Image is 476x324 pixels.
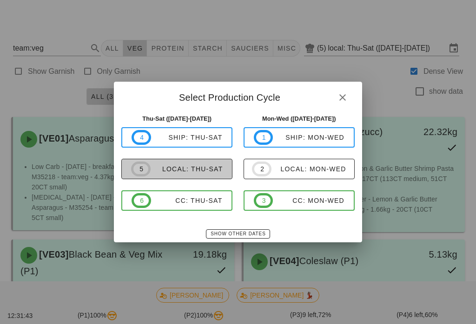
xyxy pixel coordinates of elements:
[121,127,232,148] button: 4ship: Thu-Sat
[139,164,143,174] span: 5
[139,195,143,206] span: 6
[262,195,265,206] span: 3
[151,165,223,173] div: local: Thu-Sat
[210,231,265,236] span: Show Other Dates
[244,127,355,148] button: 1ship: Mon-Wed
[273,197,344,204] div: CC: Mon-Wed
[114,82,362,110] div: Select Production Cycle
[206,229,270,239] button: Show Other Dates
[244,159,355,179] button: 2local: Mon-Wed
[121,190,232,211] button: 6CC: Thu-Sat
[121,159,232,179] button: 5local: Thu-Sat
[244,190,355,211] button: 3CC: Mon-Wed
[151,134,223,141] div: ship: Thu-Sat
[262,115,336,122] strong: Mon-Wed ([DATE]-[DATE])
[273,134,344,141] div: ship: Mon-Wed
[142,115,212,122] strong: Thu-Sat ([DATE]-[DATE])
[139,132,143,143] span: 4
[260,164,264,174] span: 2
[271,165,346,173] div: local: Mon-Wed
[262,132,265,143] span: 1
[151,197,223,204] div: CC: Thu-Sat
